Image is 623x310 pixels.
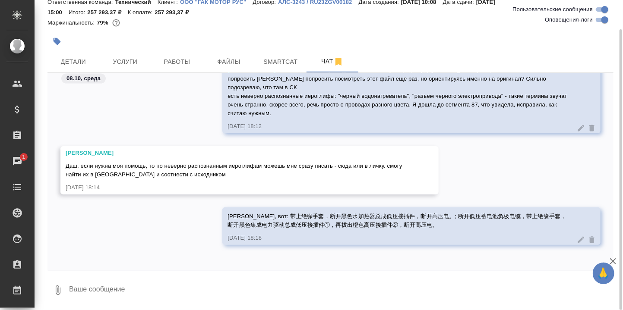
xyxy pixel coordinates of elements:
[228,213,566,228] span: [PERSON_NAME], вот: 带上绝缘手套，断开黑色水加热器总成低压接插件，断开高压电。; 断开低压蓄电池负极电缆，带上绝缘手套，断开黑色集成电力驱动总成低压接插件①，再拔出橙色高压接...
[66,74,101,83] p: 08.10, среда
[47,32,66,51] button: Добавить тэг
[87,9,127,16] p: 257 293,37 ₽
[593,263,614,284] button: 🙏
[66,183,408,192] div: [DATE] 18:14
[104,56,146,67] span: Услуги
[128,9,155,16] p: К оплате:
[97,19,110,26] p: 79%
[66,149,408,157] div: [PERSON_NAME]
[17,153,30,161] span: 1
[69,9,87,16] p: Итого:
[53,56,94,67] span: Детали
[47,19,97,26] p: Маржинальность:
[208,56,250,67] span: Файлы
[228,234,570,242] div: [DATE] 18:18
[260,56,301,67] span: Smartcat
[512,5,593,14] span: Пользовательские сообщения
[156,56,198,67] span: Работы
[312,56,353,67] span: Чат
[596,264,611,282] span: 🙏
[155,9,195,16] p: 257 293,37 ₽
[545,16,593,24] span: Оповещения-логи
[228,122,570,131] div: [DATE] 18:12
[2,150,32,172] a: 1
[66,163,404,178] span: Даш, если нужна моя помощь, то по неверно распознанным иероглифам можешь мне сразу писать - сюда ...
